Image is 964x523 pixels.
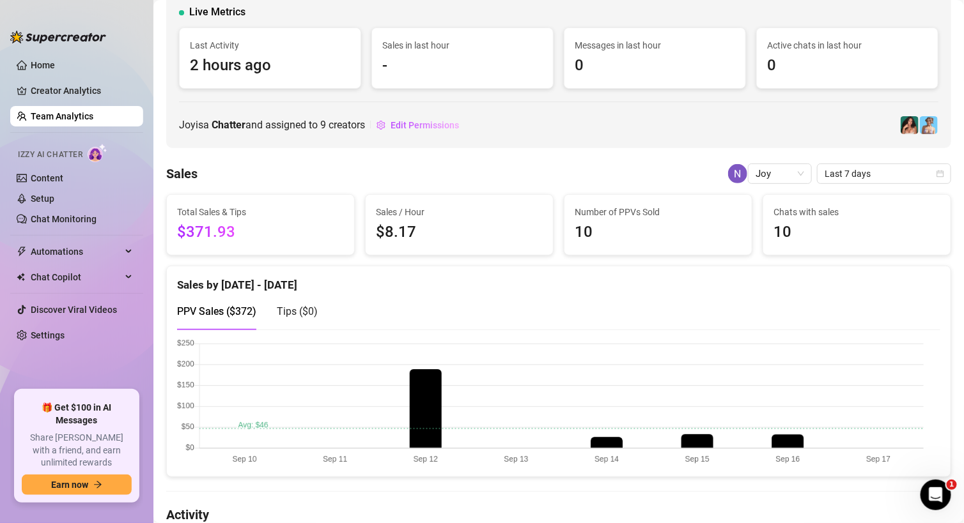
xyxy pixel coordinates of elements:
button: Earn nowarrow-right [22,474,132,495]
span: 9 [320,119,326,131]
span: Last 7 days [825,164,944,183]
img: logo-BBDzfeDw.svg [10,31,106,43]
span: Sales / Hour [376,205,543,219]
span: Live Metrics [189,4,245,20]
span: arrow-right [93,480,102,489]
span: Edit Permissions [391,120,459,130]
h4: Sales [166,165,198,183]
img: Chat Copilot [17,273,25,282]
iframe: Intercom live chat [921,480,951,510]
div: Sales by [DATE] - [DATE] [177,266,940,294]
span: 0 [575,54,735,78]
span: Sales in last hour [382,38,543,52]
a: Team Analytics [31,111,93,121]
img: Jasmine [901,116,919,134]
span: Number of PPVs Sold [575,205,742,219]
b: Chatter [212,119,245,131]
span: Messages in last hour [575,38,735,52]
span: Chats with sales [774,205,940,219]
span: Tips ( $0 ) [277,305,318,317]
a: Setup [31,193,54,204]
span: 10 [575,220,742,245]
img: AI Chatter [88,144,107,162]
span: setting [377,121,385,130]
span: $8.17 [376,220,543,245]
a: Settings [31,330,65,340]
span: Share [PERSON_NAME] with a friend, and earn unlimited rewards [22,432,132,469]
button: Edit Permissions [376,115,460,135]
span: 🎁 Get $100 in AI Messages [22,402,132,427]
span: Earn now [51,480,88,490]
span: Chat Copilot [31,267,121,287]
a: Chat Monitoring [31,214,97,224]
span: Last Activity [190,38,350,52]
a: Content [31,173,63,183]
span: thunderbolt [17,246,27,257]
span: Izzy AI Chatter [18,149,82,161]
span: Joy [756,164,804,183]
span: - [382,54,543,78]
span: 1 [947,480,957,490]
span: Joy is a and assigned to creators [179,117,365,133]
span: Automations [31,241,121,262]
img: Joy [728,164,747,183]
span: Total Sales & Tips [177,205,344,219]
span: 10 [774,220,940,245]
a: Home [31,60,55,70]
span: Active chats in last hour [767,38,928,52]
span: 2 hours ago [190,54,350,78]
span: $371.93 [177,220,344,245]
a: Creator Analytics [31,80,133,101]
img: Vanessa [920,116,938,134]
span: calendar [937,170,944,178]
span: 0 [767,54,928,78]
span: PPV Sales ( $372 ) [177,305,256,317]
a: Discover Viral Videos [31,305,117,315]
